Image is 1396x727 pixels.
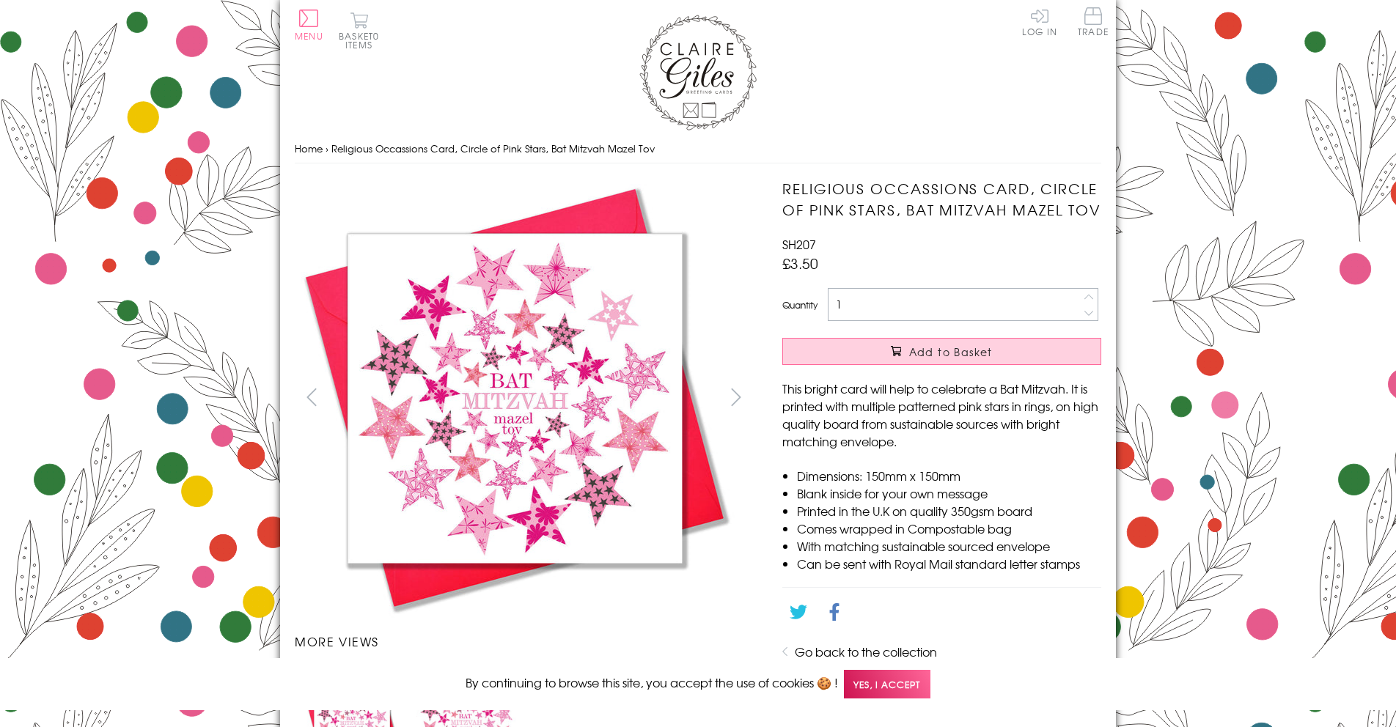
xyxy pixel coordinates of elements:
[295,632,753,650] h3: More views
[295,178,735,618] img: Religious Occassions Card, Circle of Pink Stars, Bat Mitzvah Mazel Tov
[782,253,818,273] span: £3.50
[1022,7,1057,36] a: Log In
[844,670,930,698] span: Yes, I accept
[909,344,993,359] span: Add to Basket
[797,537,1101,555] li: With matching sustainable sourced envelope
[345,29,379,51] span: 0 items
[720,380,753,413] button: next
[782,178,1101,221] h1: Religious Occassions Card, Circle of Pink Stars, Bat Mitzvah Mazel Tov
[1078,7,1109,36] span: Trade
[295,141,323,155] a: Home
[797,467,1101,484] li: Dimensions: 150mm x 150mm
[339,12,379,49] button: Basket0 items
[797,555,1101,572] li: Can be sent with Royal Mail standard letter stamps
[326,141,328,155] span: ›
[1078,7,1109,39] a: Trade
[295,29,323,43] span: Menu
[639,15,757,130] img: Claire Giles Greetings Cards
[295,134,1101,164] nav: breadcrumbs
[795,643,937,660] a: Go back to the collection
[782,298,818,311] label: Quantity
[782,380,1101,450] p: This bright card will help to celebrate a Bat Mitzvah. It is printed with multiple patterned pink...
[331,141,655,155] span: Religious Occassions Card, Circle of Pink Stars, Bat Mitzvah Mazel Tov
[295,380,328,413] button: prev
[797,502,1101,520] li: Printed in the U.K on quality 350gsm board
[782,338,1101,365] button: Add to Basket
[295,10,323,40] button: Menu
[797,484,1101,502] li: Blank inside for your own message
[797,520,1101,537] li: Comes wrapped in Compostable bag
[782,235,816,253] span: SH207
